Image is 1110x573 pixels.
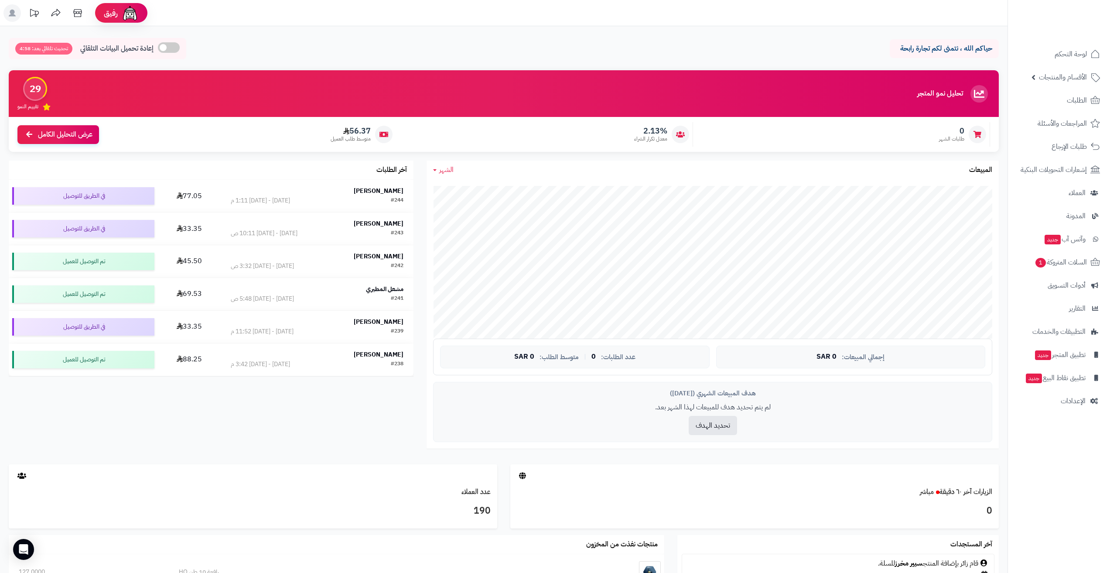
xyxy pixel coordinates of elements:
div: تم التوصيل للعميل [12,351,154,368]
span: طلبات الإرجاع [1052,141,1087,153]
span: 0 SAR [514,353,534,361]
div: قام زائر بإضافة المنتج للسلة. [686,559,990,569]
a: تحديثات المنصة [23,4,45,24]
div: [DATE] - [DATE] 10:11 ص [231,229,297,238]
span: 0 SAR [816,353,837,361]
div: [DATE] - [DATE] 3:32 ص [231,262,294,271]
strong: [PERSON_NAME] [354,350,403,359]
div: تم التوصيل للعميل [12,285,154,303]
span: عرض التحليل الكامل [38,130,92,140]
span: متوسط طلب العميل [331,135,371,143]
a: السلات المتروكة1 [1013,252,1105,273]
h3: 190 [15,504,491,518]
span: 0 [939,126,964,136]
a: أدوات التسويق [1013,275,1105,296]
a: لوحة التحكم [1013,44,1105,65]
h3: منتجات نفذت من المخزون [586,541,658,549]
a: عدد العملاء [461,487,491,497]
a: سبير مخرز [895,558,923,569]
span: الطلبات [1067,94,1087,106]
strong: [PERSON_NAME] [354,219,403,228]
a: تطبيق المتجرجديد [1013,344,1105,365]
div: في الطريق للتوصيل [12,187,154,205]
span: التقارير [1069,302,1086,315]
a: الشهر [433,165,454,175]
span: جديد [1045,235,1061,244]
span: 2.13% [634,126,667,136]
a: الإعدادات [1013,391,1105,412]
div: #239 [391,327,403,336]
span: 0 [591,353,596,361]
span: عدد الطلبات: [601,353,635,361]
span: متوسط الطلب: [540,353,579,361]
a: إشعارات التحويلات البنكية [1013,159,1105,180]
button: تحديد الهدف [689,416,737,435]
img: ai-face.png [121,4,139,22]
span: | [584,353,586,360]
h3: آخر المستجدات [950,541,992,549]
td: 88.25 [158,343,221,376]
span: إجمالي المبيعات: [842,353,885,361]
span: 1 [1035,257,1046,268]
a: وآتس آبجديد [1013,229,1105,250]
a: الزيارات آخر ٦٠ دقيقةمباشر [920,487,992,497]
h3: المبيعات [969,166,992,174]
div: هدف المبيعات الشهري ([DATE]) [440,389,985,398]
a: طلبات الإرجاع [1013,136,1105,157]
span: الأقسام والمنتجات [1039,71,1087,83]
a: المراجعات والأسئلة [1013,113,1105,134]
div: [DATE] - [DATE] 11:52 م [231,327,294,336]
div: [DATE] - [DATE] 3:42 م [231,360,290,369]
span: السلات المتروكة [1035,256,1087,268]
span: وآتس آب [1044,233,1086,245]
span: رفيق [104,8,118,18]
div: #238 [391,360,403,369]
p: حياكم الله ، نتمنى لكم تجارة رابحة [896,44,992,54]
h3: آخر الطلبات [376,166,407,174]
a: العملاء [1013,182,1105,203]
span: معدل تكرار الشراء [634,135,667,143]
span: طلبات الشهر [939,135,964,143]
span: تقييم النمو [17,103,38,110]
strong: مشعل المطيري [366,285,403,294]
span: المدونة [1066,210,1086,222]
span: تطبيق المتجر [1034,349,1086,361]
span: إشعارات التحويلات البنكية [1021,164,1087,176]
p: لم يتم تحديد هدف للمبيعات لهذا الشهر بعد. [440,402,985,412]
a: الطلبات [1013,90,1105,111]
td: 33.35 [158,213,221,245]
span: جديد [1026,374,1042,383]
span: جديد [1035,350,1051,360]
strong: [PERSON_NAME] [354,317,403,326]
h3: 0 [517,504,992,518]
strong: [PERSON_NAME] [354,252,403,261]
td: 77.05 [158,180,221,212]
span: إعادة تحميل البيانات التلقائي [80,44,154,54]
td: 45.50 [158,245,221,278]
span: تحديث تلقائي بعد: 4:58 [15,43,72,55]
span: لوحة التحكم [1055,48,1087,60]
div: #244 [391,196,403,205]
small: مباشر [920,487,934,497]
span: العملاء [1069,187,1086,199]
a: التقارير [1013,298,1105,319]
a: تطبيق نقاط البيعجديد [1013,367,1105,388]
div: في الطريق للتوصيل [12,318,154,336]
div: Open Intercom Messenger [13,539,34,560]
span: 56.37 [331,126,371,136]
div: تم التوصيل للعميل [12,253,154,270]
span: التطبيقات والخدمات [1032,326,1086,338]
span: تطبيق نقاط البيع [1025,372,1086,384]
td: 69.53 [158,278,221,310]
div: #243 [391,229,403,238]
span: الشهر [439,165,454,175]
div: [DATE] - [DATE] 1:11 م [231,196,290,205]
span: الإعدادات [1061,395,1086,407]
a: عرض التحليل الكامل [17,125,99,144]
span: أدوات التسويق [1048,279,1086,292]
a: التطبيقات والخدمات [1013,321,1105,342]
h3: تحليل نمو المتجر [917,90,963,98]
div: #242 [391,262,403,271]
strong: [PERSON_NAME] [354,186,403,196]
img: logo-2.png [1051,10,1102,28]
